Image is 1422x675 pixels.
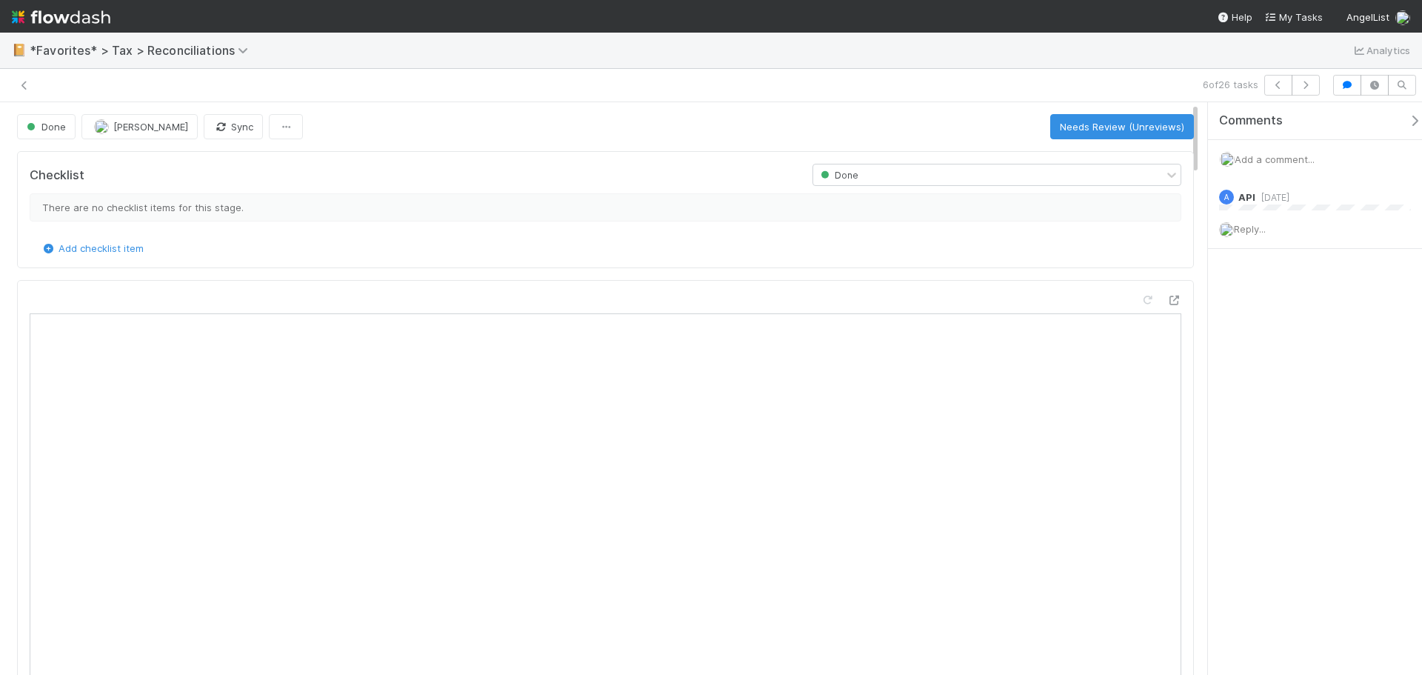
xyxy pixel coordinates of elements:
span: AngelList [1346,11,1389,23]
span: API [1238,191,1255,203]
h5: Checklist [30,168,84,183]
img: logo-inverted-e16ddd16eac7371096b0.svg [12,4,110,30]
div: API [1219,190,1234,205]
span: Reply... [1234,223,1266,235]
span: Comments [1219,113,1283,128]
a: My Tasks [1264,10,1323,24]
span: Done [818,170,858,181]
span: 📔 [12,44,27,56]
img: avatar_cfa6ccaa-c7d9-46b3-b608-2ec56ecf97ad.png [1220,152,1235,167]
div: There are no checklist items for this stage. [30,193,1181,222]
span: [PERSON_NAME] [113,121,188,133]
span: [DATE] [1255,192,1289,203]
button: [PERSON_NAME] [81,114,198,139]
img: avatar_cfa6ccaa-c7d9-46b3-b608-2ec56ecf97ad.png [1219,222,1234,237]
a: Add checklist item [41,242,144,254]
div: Help [1217,10,1252,24]
span: *Favorites* > Tax > Reconciliations [30,43,256,58]
span: 6 of 26 tasks [1203,77,1258,92]
span: A [1224,193,1229,202]
img: avatar_cfa6ccaa-c7d9-46b3-b608-2ec56ecf97ad.png [1395,10,1410,25]
button: Needs Review (Unreviews) [1050,114,1194,139]
span: My Tasks [1264,11,1323,23]
img: avatar_85833754-9fc2-4f19-a44b-7938606ee299.png [94,119,109,134]
button: Sync [204,114,263,139]
span: Add a comment... [1235,153,1315,165]
a: Analytics [1352,41,1410,59]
